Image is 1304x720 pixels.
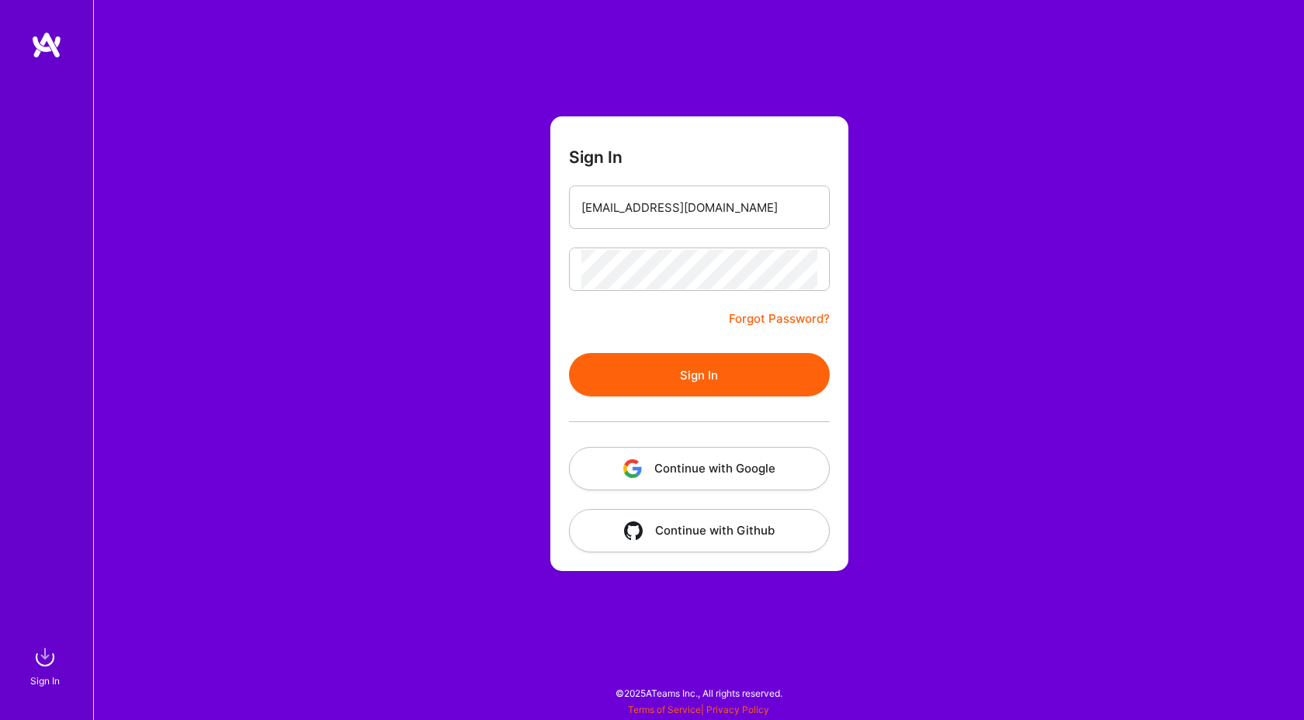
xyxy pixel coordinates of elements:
[569,353,830,396] button: Sign In
[581,188,817,227] input: Email...
[29,642,61,673] img: sign in
[569,147,623,167] h3: Sign In
[31,31,62,59] img: logo
[624,521,643,540] img: icon
[30,673,60,689] div: Sign In
[706,704,769,715] a: Privacy Policy
[628,704,769,715] span: |
[569,509,830,552] button: Continue with Github
[623,459,642,478] img: icon
[93,673,1304,712] div: © 2025 ATeams Inc., All rights reserved.
[569,447,830,490] button: Continue with Google
[729,310,830,328] a: Forgot Password?
[628,704,701,715] a: Terms of Service
[33,642,61,689] a: sign inSign In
